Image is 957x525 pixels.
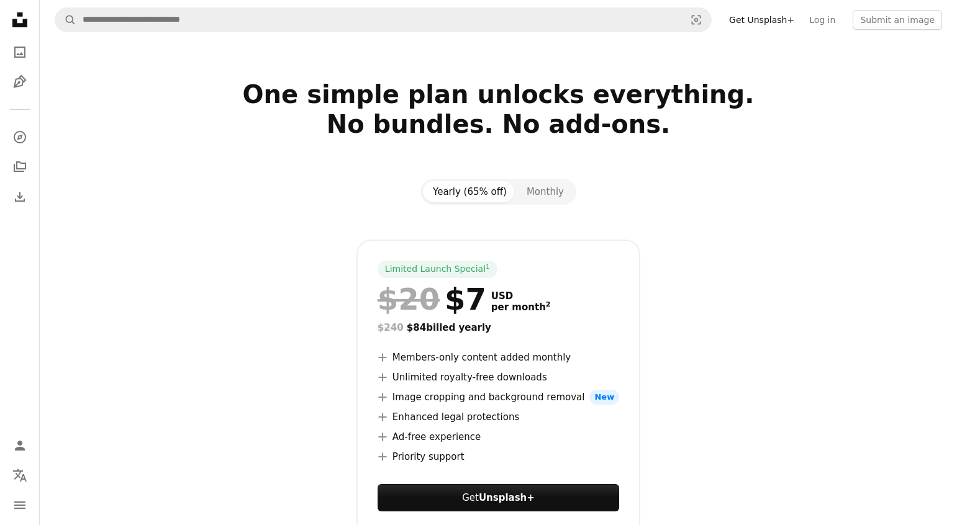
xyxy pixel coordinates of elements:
[378,261,497,278] div: Limited Launch Special
[7,463,32,488] button: Language
[479,492,535,503] strong: Unsplash+
[517,181,574,202] button: Monthly
[378,449,619,464] li: Priority support
[681,8,711,32] button: Visual search
[378,410,619,424] li: Enhanced legal protections
[491,302,551,313] span: per month
[7,155,32,179] a: Collections
[378,283,440,315] span: $20
[853,10,942,30] button: Submit an image
[378,322,404,333] span: $240
[7,125,32,150] a: Explore
[99,79,899,169] h2: One simple plan unlocks everything. No bundles. No add-ons.
[378,350,619,365] li: Members-only content added monthly
[7,433,32,458] a: Log in / Sign up
[378,283,486,315] div: $7
[546,300,551,308] sup: 2
[378,390,619,405] li: Image cropping and background removal
[378,429,619,444] li: Ad-free experience
[589,390,619,405] span: New
[378,484,619,511] button: GetUnsplash+
[55,8,76,32] button: Search Unsplash
[423,181,517,202] button: Yearly (65% off)
[7,184,32,209] a: Download History
[7,7,32,35] a: Home — Unsplash
[486,262,490,270] sup: 1
[491,290,551,302] span: USD
[483,263,492,276] a: 1
[378,370,619,385] li: Unlimited royalty-free downloads
[55,7,712,32] form: Find visuals sitewide
[7,493,32,518] button: Menu
[543,302,553,313] a: 2
[7,40,32,65] a: Photos
[7,70,32,94] a: Illustrations
[802,10,843,30] a: Log in
[378,320,619,335] div: $84 billed yearly
[722,10,802,30] a: Get Unsplash+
